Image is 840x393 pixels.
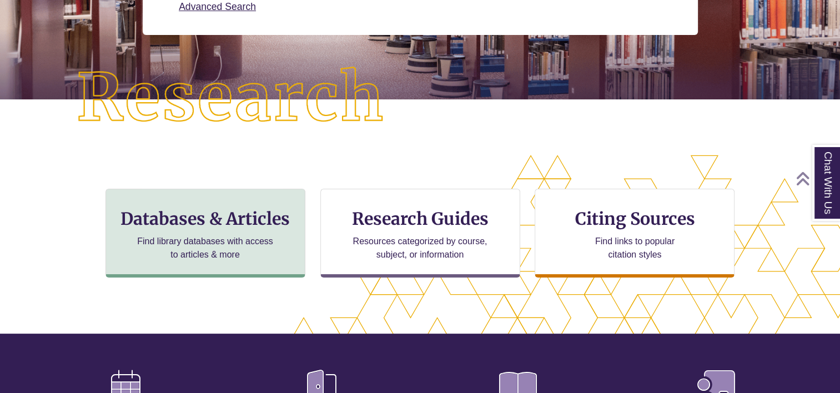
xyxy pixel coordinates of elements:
a: Citing Sources Find links to popular citation styles [535,189,735,278]
p: Find links to popular citation styles [581,235,689,261]
h3: Databases & Articles [115,208,296,229]
img: Research [42,33,420,164]
p: Find library databases with access to articles & more [133,235,278,261]
a: Back to Top [796,171,837,186]
a: Databases & Articles Find library databases with access to articles & more [105,189,305,278]
a: Research Guides Resources categorized by course, subject, or information [320,189,520,278]
h3: Research Guides [330,208,511,229]
a: Advanced Search [179,1,256,12]
p: Resources categorized by course, subject, or information [348,235,492,261]
h3: Citing Sources [567,208,703,229]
